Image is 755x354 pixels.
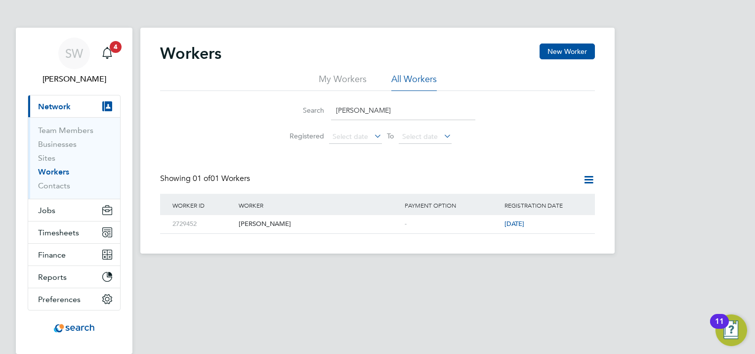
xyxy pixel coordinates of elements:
[38,126,93,135] a: Team Members
[38,102,71,111] span: Network
[160,174,252,184] div: Showing
[170,194,236,217] div: Worker ID
[38,272,67,282] span: Reports
[38,206,55,215] span: Jobs
[38,139,77,149] a: Businesses
[280,106,324,115] label: Search
[402,194,502,217] div: Payment Option
[28,38,121,85] a: SW[PERSON_NAME]
[331,101,475,120] input: Name, email or phone number
[193,174,210,183] span: 01 of
[319,73,367,91] li: My Workers
[28,73,121,85] span: Sheree Wilson
[170,215,585,223] a: 2729452[PERSON_NAME]-[DATE]
[280,132,324,140] label: Registered
[402,215,502,233] div: -
[38,167,69,177] a: Workers
[391,73,437,91] li: All Workers
[384,130,397,142] span: To
[502,194,585,217] div: Registration Date
[28,221,120,243] button: Timesheets
[28,199,120,221] button: Jobs
[504,220,524,228] span: [DATE]
[333,132,368,141] span: Select date
[97,38,117,69] a: 4
[715,314,747,346] button: Open Resource Center, 11 new notifications
[540,44,595,59] button: New Worker
[28,95,120,117] button: Network
[38,181,70,190] a: Contacts
[160,44,221,63] h2: Workers
[28,320,121,336] a: Go to home page
[715,321,724,334] div: 11
[193,174,250,183] span: 01 Workers
[38,228,79,237] span: Timesheets
[28,244,120,265] button: Finance
[236,194,402,217] div: Worker
[170,215,236,233] div: 2729452
[65,47,83,60] span: SW
[38,295,81,304] span: Preferences
[28,266,120,288] button: Reports
[28,117,120,199] div: Network
[16,28,132,354] nav: Main navigation
[54,320,95,336] img: searchconsultancy-logo-retina.png
[38,153,55,163] a: Sites
[28,288,120,310] button: Preferences
[236,215,402,233] div: [PERSON_NAME]
[38,250,66,260] span: Finance
[402,132,438,141] span: Select date
[110,41,122,53] span: 4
